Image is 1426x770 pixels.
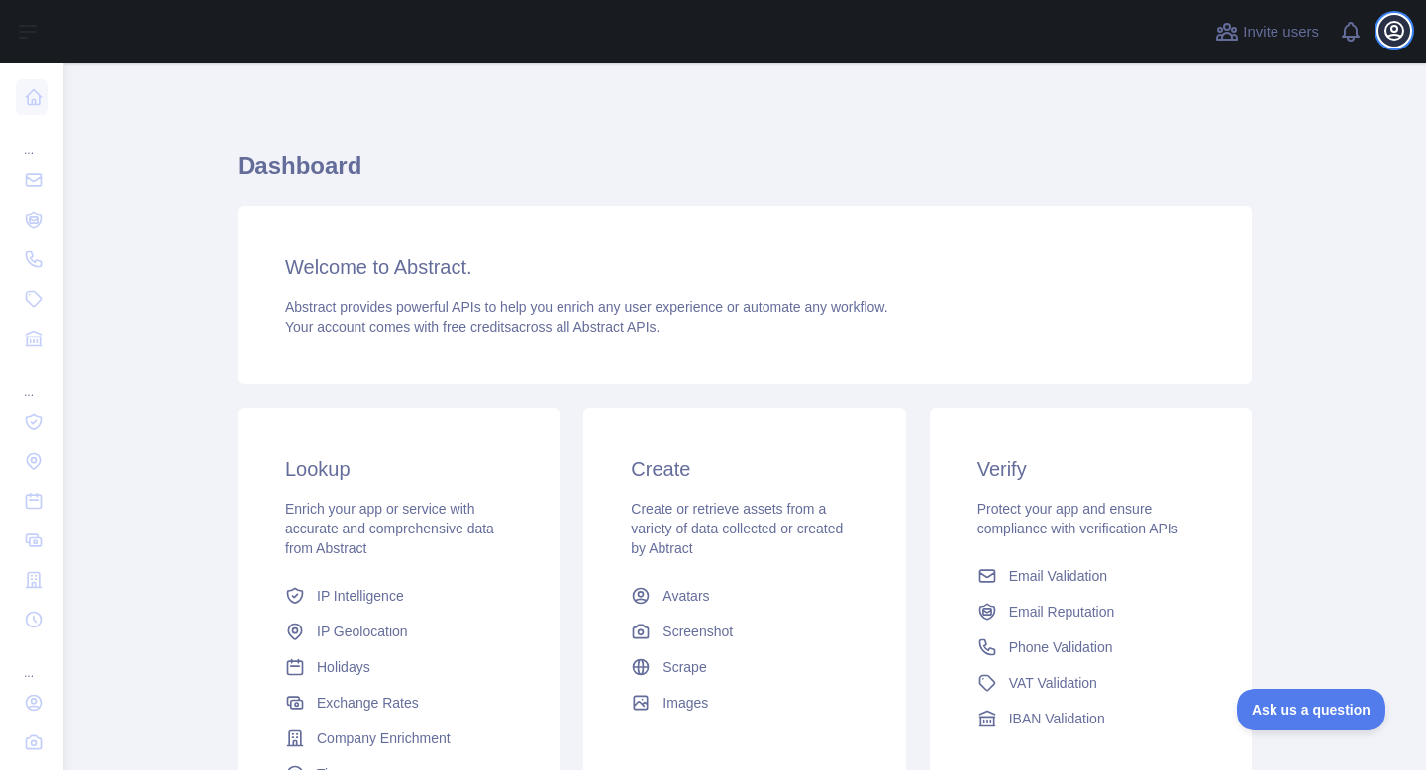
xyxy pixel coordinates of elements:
[662,693,708,713] span: Images
[623,685,866,721] a: Images
[969,594,1212,629] a: Email Reputation
[285,319,660,335] span: Your account comes with across all Abstract APIs.
[969,665,1212,701] a: VAT Validation
[285,253,1204,281] h3: Welcome to Abstract.
[277,614,520,649] a: IP Geolocation
[317,586,404,606] span: IP Intelligence
[1009,709,1105,728] span: IBAN Validation
[317,657,370,677] span: Holidays
[317,622,408,641] span: IP Geolocation
[662,586,709,606] span: Avatars
[969,701,1212,736] a: IBAN Validation
[1243,21,1319,44] span: Invite users
[285,501,494,556] span: Enrich your app or service with accurate and comprehensive data from Abstract
[16,641,48,681] div: ...
[662,622,733,641] span: Screenshot
[1009,673,1097,693] span: VAT Validation
[969,558,1212,594] a: Email Validation
[317,693,419,713] span: Exchange Rates
[277,721,520,756] a: Company Enrichment
[631,455,858,483] h3: Create
[277,649,520,685] a: Holidays
[623,614,866,649] a: Screenshot
[277,685,520,721] a: Exchange Rates
[1211,16,1323,48] button: Invite users
[16,119,48,158] div: ...
[16,360,48,400] div: ...
[623,649,866,685] a: Scrape
[285,455,512,483] h3: Lookup
[977,501,1178,536] span: Protect your app and ensure compliance with verification APIs
[662,657,706,677] span: Scrape
[317,728,451,748] span: Company Enrichment
[631,501,843,556] span: Create or retrieve assets from a variety of data collected or created by Abtract
[1009,566,1107,586] span: Email Validation
[238,150,1252,198] h1: Dashboard
[443,319,511,335] span: free credits
[1009,637,1113,657] span: Phone Validation
[1237,689,1386,730] iframe: Toggle Customer Support
[1009,602,1115,622] span: Email Reputation
[969,629,1212,665] a: Phone Validation
[285,299,888,315] span: Abstract provides powerful APIs to help you enrich any user experience or automate any workflow.
[977,455,1204,483] h3: Verify
[623,578,866,614] a: Avatars
[277,578,520,614] a: IP Intelligence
